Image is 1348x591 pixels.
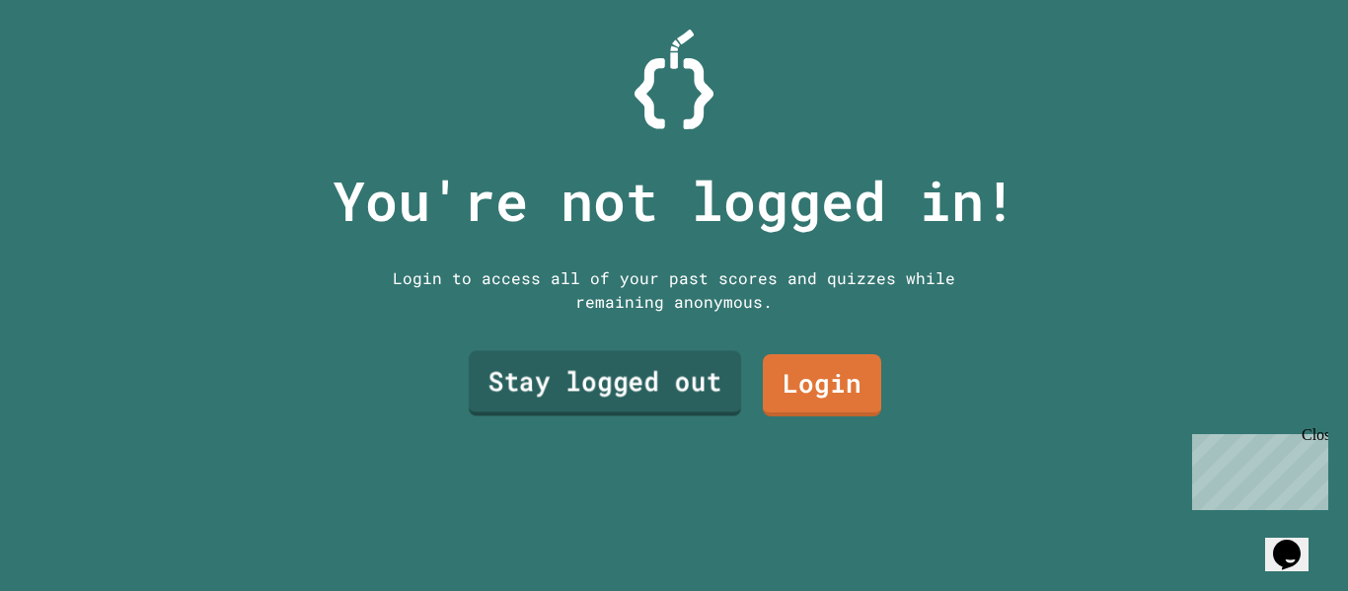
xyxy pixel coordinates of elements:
div: Login to access all of your past scores and quizzes while remaining anonymous. [378,266,970,314]
a: Login [763,354,881,416]
p: You're not logged in! [333,160,1016,242]
div: Chat with us now!Close [8,8,136,125]
a: Stay logged out [469,351,741,416]
iframe: chat widget [1184,426,1328,510]
img: Logo.svg [635,30,713,129]
iframe: chat widget [1265,512,1328,571]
